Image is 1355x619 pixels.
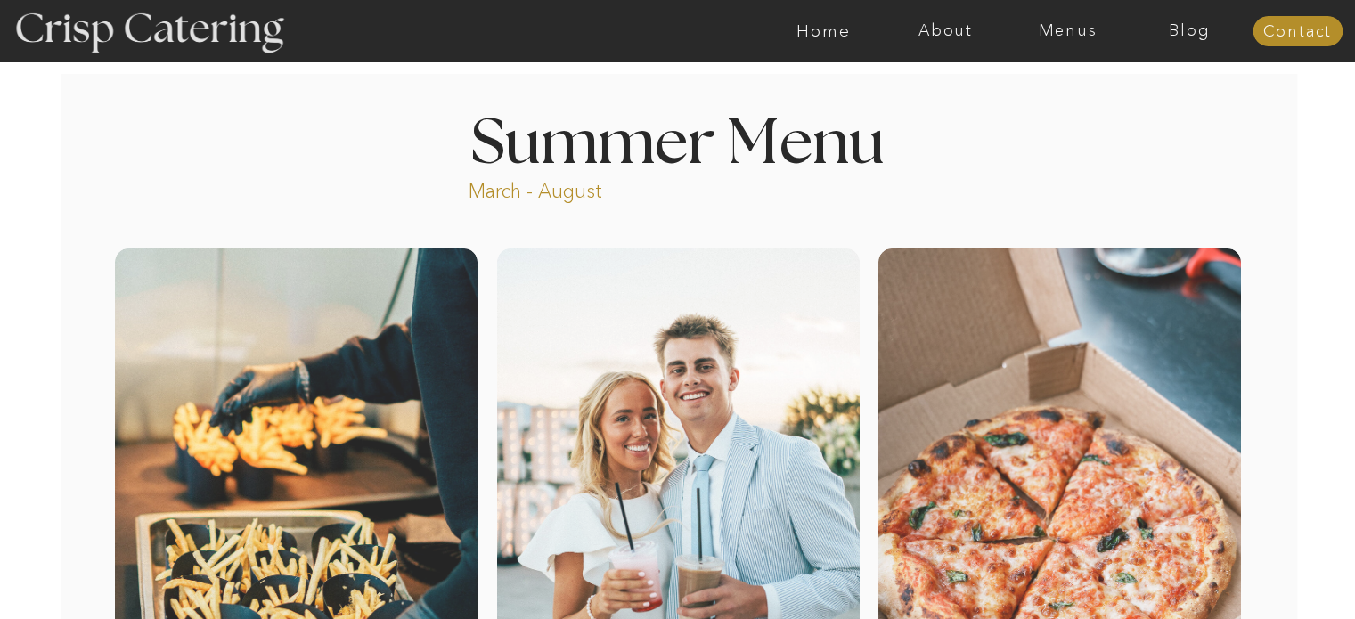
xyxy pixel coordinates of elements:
[1177,530,1355,619] iframe: podium webchat widget bubble
[1129,22,1251,40] a: Blog
[763,22,885,40] a: Home
[469,178,714,199] p: March - August
[1253,23,1343,41] a: Contact
[1007,22,1129,40] a: Menus
[885,22,1007,40] a: About
[430,113,926,166] h1: Summer Menu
